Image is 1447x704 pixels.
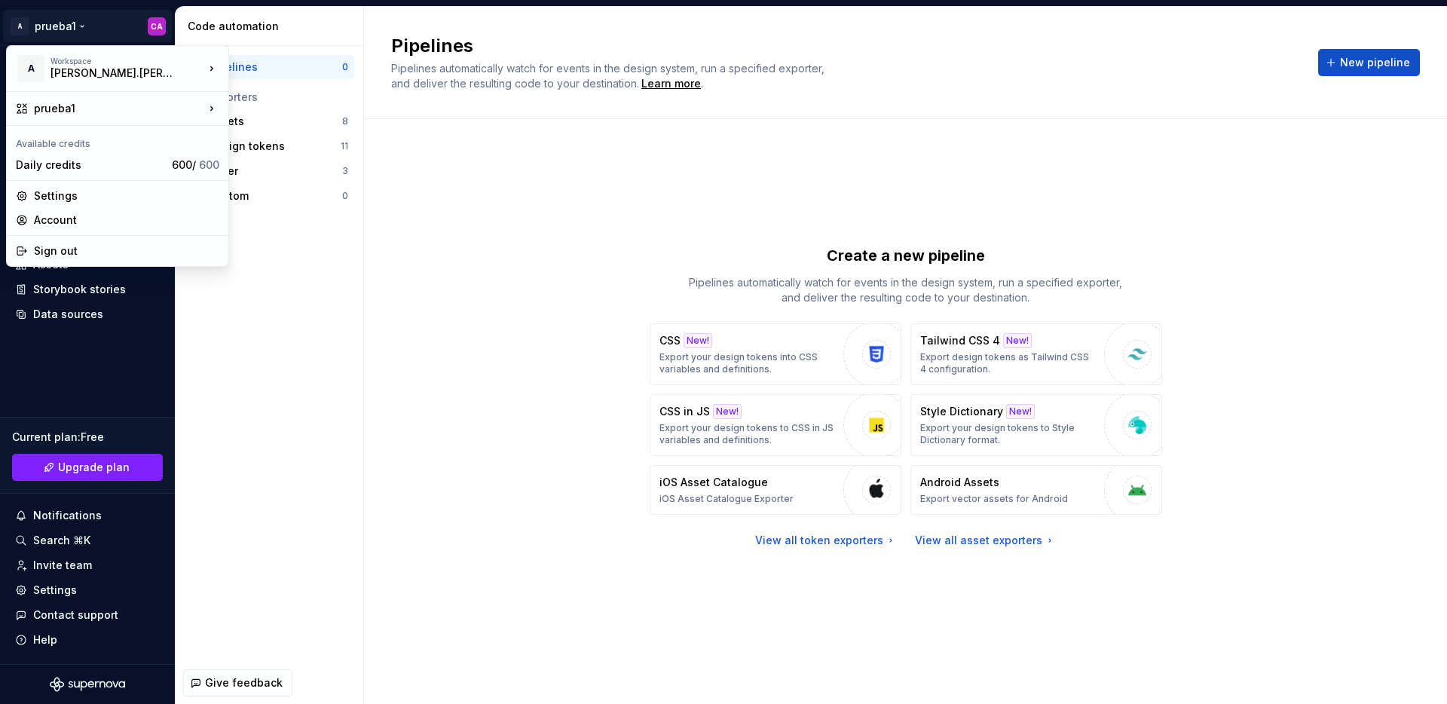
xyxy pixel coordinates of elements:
[34,243,219,259] div: Sign out
[34,101,204,116] div: prueba1
[10,129,225,153] div: Available credits
[199,158,219,171] span: 600
[34,188,219,204] div: Settings
[50,57,204,66] div: Workspace
[50,66,179,81] div: [PERSON_NAME].[PERSON_NAME]
[172,158,219,171] span: 600 /
[17,55,44,82] div: A
[16,158,166,173] div: Daily credits
[34,213,219,228] div: Account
